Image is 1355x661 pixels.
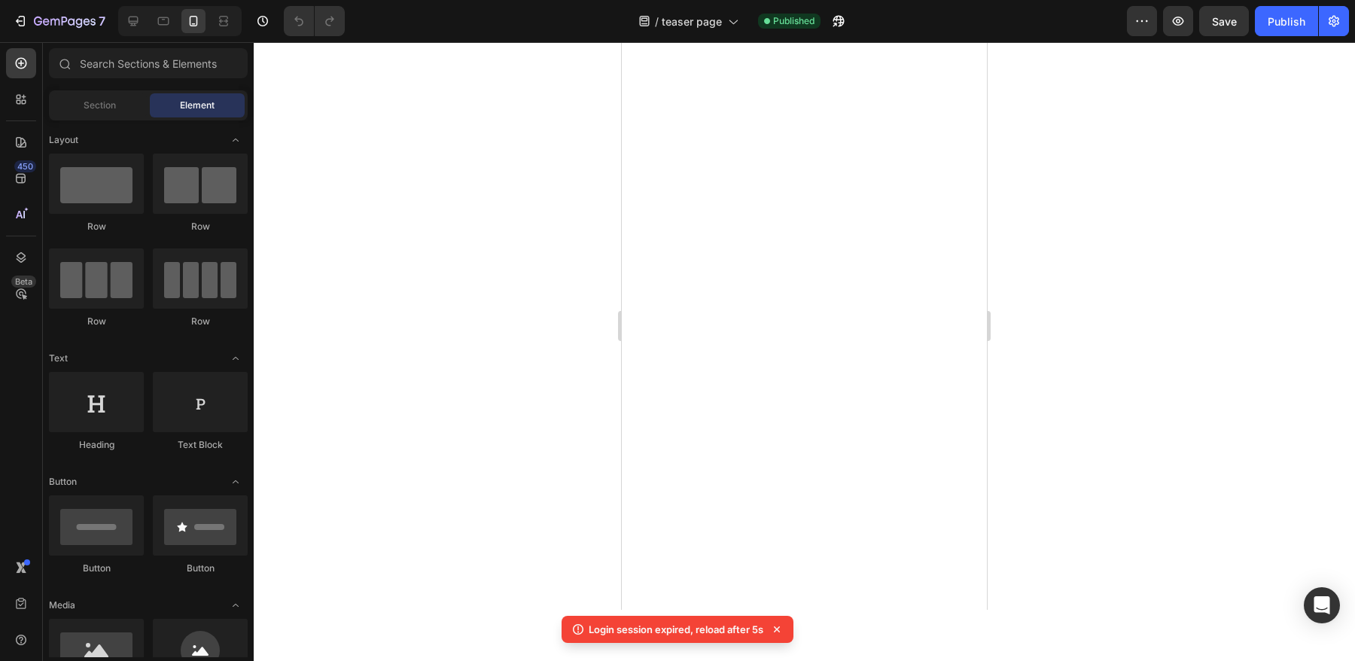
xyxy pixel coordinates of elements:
span: Section [84,99,116,112]
div: Row [49,315,144,328]
span: / [655,14,659,29]
span: Element [180,99,215,112]
div: Open Intercom Messenger [1304,587,1340,623]
div: Row [153,315,248,328]
div: Heading [49,438,144,452]
button: Save [1199,6,1249,36]
div: Undo/Redo [284,6,345,36]
span: Media [49,599,75,612]
span: Button [49,475,77,489]
input: Search Sections & Elements [49,48,248,78]
div: Publish [1268,14,1305,29]
button: 7 [6,6,112,36]
span: Layout [49,133,78,147]
span: teaser page [662,14,722,29]
span: Save [1212,15,1237,28]
p: Login session expired, reload after 5s [589,622,763,637]
div: Row [153,220,248,233]
span: Text [49,352,68,365]
div: Beta [11,276,36,288]
p: 7 [99,12,105,30]
span: Toggle open [224,128,248,152]
div: Text Block [153,438,248,452]
iframe: Design area [622,42,987,610]
span: Published [773,14,815,28]
span: Toggle open [224,470,248,494]
div: Button [49,562,144,575]
span: Toggle open [224,346,248,370]
div: Button [153,562,248,575]
div: 450 [14,160,36,172]
button: Publish [1255,6,1318,36]
div: Row [49,220,144,233]
span: Toggle open [224,593,248,617]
